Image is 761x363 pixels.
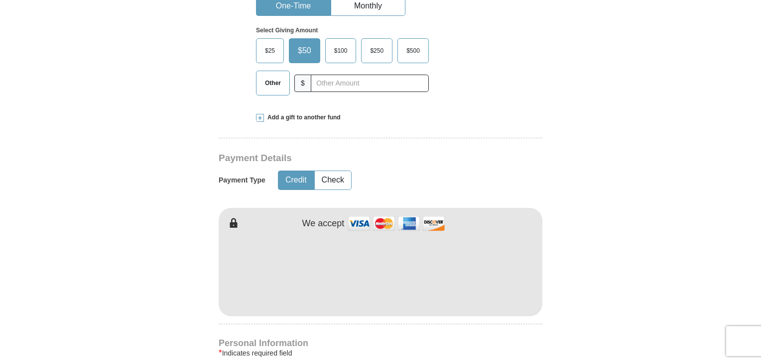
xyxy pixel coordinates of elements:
span: $100 [329,43,353,58]
span: Other [260,76,286,91]
input: Other Amount [311,75,429,92]
span: Add a gift to another fund [264,113,341,122]
div: Indicates required field [219,347,542,359]
h4: We accept [302,218,345,229]
span: $250 [365,43,388,58]
span: $25 [260,43,280,58]
button: Credit [278,171,314,189]
h3: Payment Details [219,153,473,164]
button: Check [315,171,351,189]
span: $50 [293,43,316,58]
h4: Personal Information [219,339,542,347]
span: $500 [401,43,425,58]
h5: Payment Type [219,176,265,184]
strong: Select Giving Amount [256,27,318,34]
span: $ [294,75,311,92]
img: credit cards accepted [347,213,446,234]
